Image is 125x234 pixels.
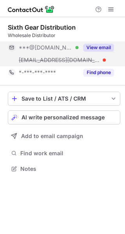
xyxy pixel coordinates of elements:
[21,133,83,139] span: Add to email campaign
[8,92,120,106] button: save-profile-one-click
[8,23,76,31] div: Sixth Gear Distribution
[8,110,120,124] button: AI write personalized message
[83,44,114,51] button: Reveal Button
[20,150,117,157] span: Find work email
[20,165,117,172] span: Notes
[8,5,55,14] img: ContactOut v5.3.10
[8,148,120,159] button: Find work email
[8,163,120,174] button: Notes
[83,69,114,76] button: Reveal Button
[21,114,105,121] span: AI write personalized message
[19,44,73,51] span: ***@[DOMAIN_NAME]
[21,96,107,102] div: Save to List / ATS / CRM
[8,32,120,39] div: Wholesale Distributor
[19,57,100,64] span: [EMAIL_ADDRESS][DOMAIN_NAME]
[8,129,120,143] button: Add to email campaign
